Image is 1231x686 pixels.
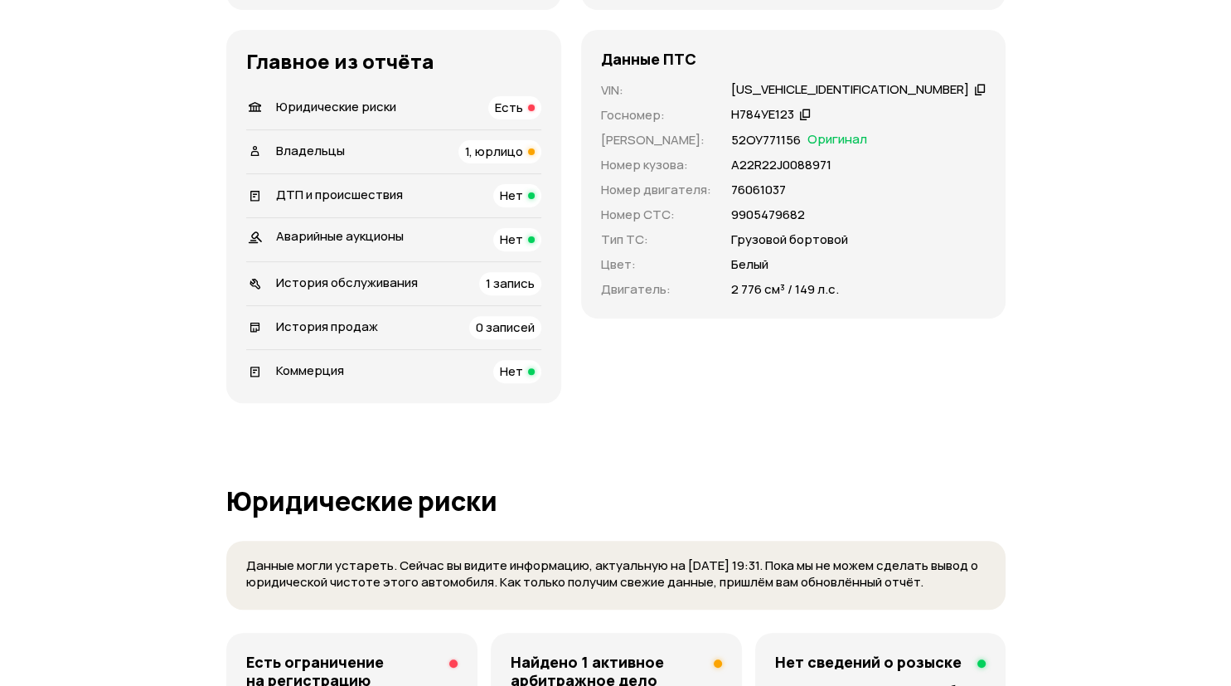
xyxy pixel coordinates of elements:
span: 1 запись [486,275,535,292]
span: История продаж [276,318,378,335]
span: Оригинал [807,131,867,149]
p: 9905479682 [731,206,805,224]
p: A22R22J0088971 [731,156,831,174]
p: Данные могли устареть. Сейчас вы видите информацию, актуальную на [DATE] 19:31. Пока мы не можем ... [246,557,986,591]
span: ДТП и происшествия [276,186,403,203]
span: Юридические риски [276,98,396,115]
p: [PERSON_NAME] : [601,131,711,149]
p: Двигатель : [601,280,711,299]
p: 2 776 см³ / 149 л.с. [731,280,839,299]
span: Нет [500,187,523,204]
p: Номер СТС : [601,206,711,224]
p: Номер двигателя : [601,181,711,199]
p: Госномер : [601,106,711,124]
span: Нет [500,231,523,248]
div: [US_VEHICLE_IDENTIFICATION_NUMBER] [731,81,969,99]
span: Нет [500,362,523,380]
span: История обслуживания [276,274,418,291]
p: 52ОУ771156 [731,131,801,149]
p: Белый [731,255,768,274]
div: Н784УЕ123 [731,106,794,124]
h4: Нет сведений о розыске [775,653,962,671]
h1: Юридические риски [226,486,1006,516]
span: Есть [495,99,523,116]
p: Тип ТС : [601,231,711,249]
p: 76061037 [731,181,786,199]
p: Номер кузова : [601,156,711,174]
p: VIN : [601,81,711,100]
h4: Данные ПТС [601,50,696,68]
span: 1, юрлицо [465,143,523,160]
p: Цвет : [601,255,711,274]
p: Грузовой бортовой [731,231,848,249]
span: Владельцы [276,142,345,159]
h3: Главное из отчёта [246,50,541,73]
span: 0 записей [476,319,535,336]
span: Коммерция [276,362,344,379]
span: Аварийные аукционы [276,227,404,245]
